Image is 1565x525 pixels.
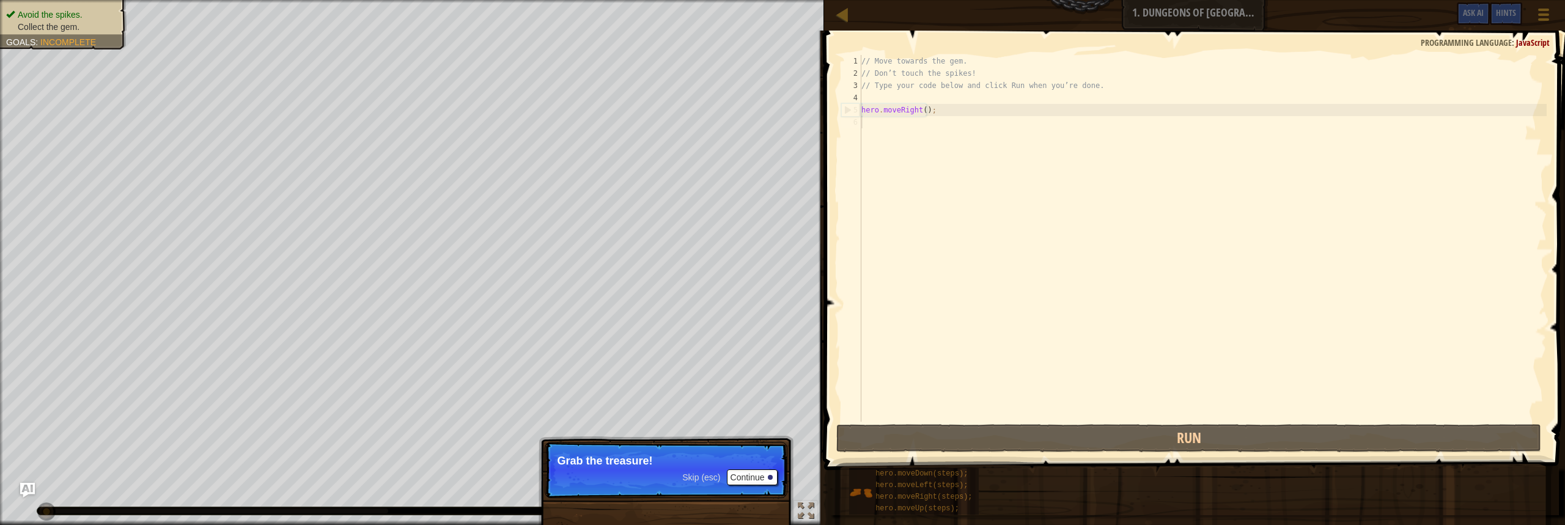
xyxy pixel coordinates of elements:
span: hero.moveDown(steps); [875,469,968,478]
span: Hints [1496,7,1516,18]
div: 5 [842,104,861,116]
span: Avoid the spikes. [18,10,83,20]
button: Ask AI [1457,2,1490,25]
button: Run [836,424,1541,452]
span: Incomplete [40,37,96,47]
span: Programming language [1421,37,1512,48]
p: Grab the treasure! [558,455,775,467]
div: 2 [841,67,861,79]
span: hero.moveLeft(steps); [875,481,968,490]
span: : [1512,37,1516,48]
span: : [35,37,40,47]
button: Ask AI [20,483,35,497]
span: hero.moveUp(steps); [875,504,959,513]
div: 1 [841,55,861,67]
span: Goals [6,37,35,47]
div: 4 [841,92,861,104]
span: JavaScript [1516,37,1550,48]
li: Avoid the spikes. [6,9,117,21]
span: hero.moveRight(steps); [875,493,972,501]
span: Collect the gem. [18,22,79,32]
li: Collect the gem. [6,21,117,33]
div: 6 [841,116,861,128]
img: portrait.png [849,481,872,504]
span: Skip (esc) [682,472,720,482]
span: Ask AI [1463,7,1484,18]
div: 3 [841,79,861,92]
button: Continue [727,469,778,485]
button: Show game menu [1528,2,1559,31]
